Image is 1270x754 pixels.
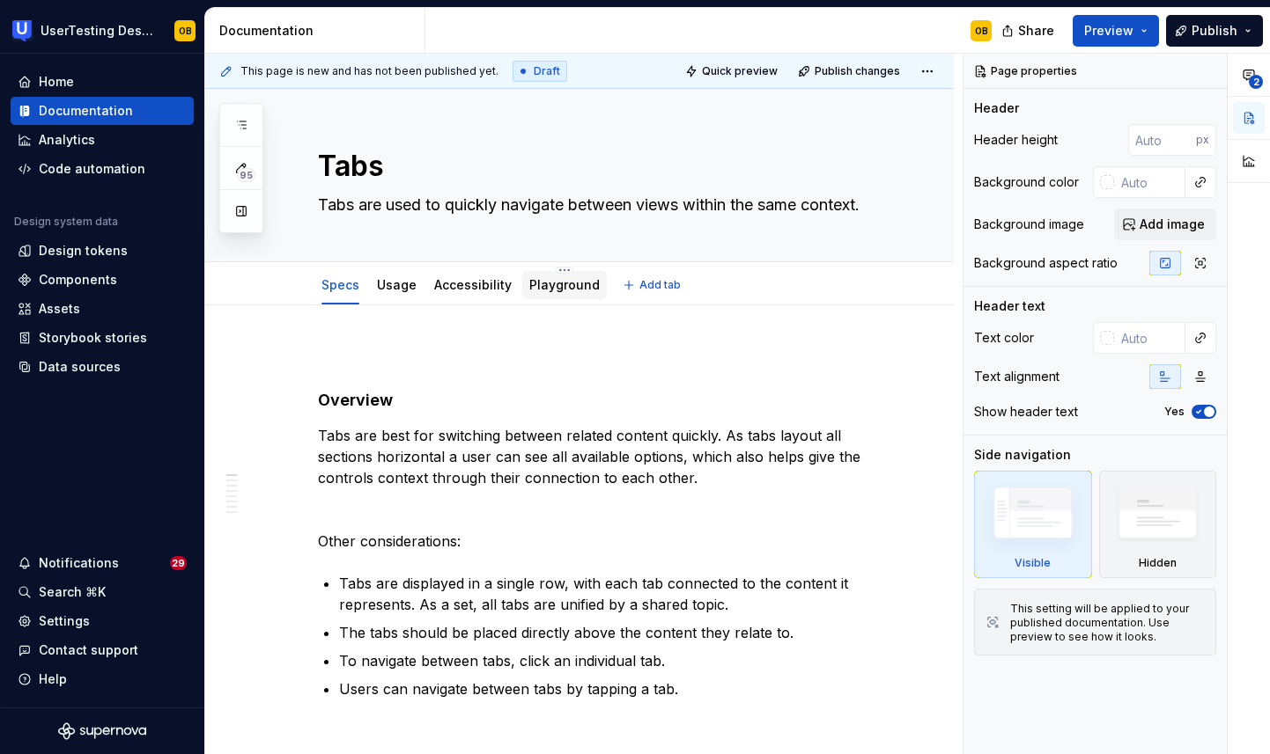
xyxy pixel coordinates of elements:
[1139,556,1177,570] div: Hidden
[974,471,1092,578] div: Visible
[974,368,1060,385] div: Text alignment
[11,295,194,323] a: Assets
[815,64,900,78] span: Publish changes
[39,102,133,120] div: Documentation
[11,68,194,96] a: Home
[39,641,138,659] div: Contact support
[1140,216,1205,233] span: Add image
[14,215,118,229] div: Design system data
[11,126,194,154] a: Analytics
[39,583,106,601] div: Search ⌘K
[4,11,201,49] button: UserTesting Design SystemOB
[1166,15,1263,47] button: Publish
[39,358,121,376] div: Data sources
[1073,15,1159,47] button: Preview
[39,329,147,347] div: Storybook stories
[370,266,424,303] div: Usage
[11,665,194,693] button: Help
[11,237,194,265] a: Design tokens
[974,254,1118,272] div: Background aspect ratio
[974,216,1084,233] div: Background image
[11,324,194,352] a: Storybook stories
[974,403,1078,421] div: Show header text
[680,59,786,84] button: Quick preview
[237,168,255,182] span: 95
[1084,22,1133,40] span: Preview
[318,425,883,488] p: Tabs are best for switching between related content quickly. As tabs layout all sections horizont...
[377,277,417,292] a: Usage
[974,329,1034,347] div: Text color
[39,242,128,260] div: Design tokens
[12,20,33,41] img: 41adf70f-fc1c-4662-8e2d-d2ab9c673b1b.png
[318,390,883,411] h4: Overview
[11,266,194,294] a: Components
[314,191,880,219] textarea: Tabs are used to quickly navigate between views within the same context.
[39,271,117,289] div: Components
[974,131,1058,149] div: Header height
[240,64,498,78] span: This page is new and has not been published yet.
[529,277,600,292] a: Playground
[339,622,883,643] p: The tabs should be placed directly above the content they relate to.
[179,24,192,38] div: OB
[522,266,607,303] div: Playground
[58,722,146,740] svg: Supernova Logo
[793,59,908,84] button: Publish changes
[11,353,194,381] a: Data sources
[39,300,80,318] div: Assets
[1015,556,1051,570] div: Visible
[993,15,1066,47] button: Share
[1114,322,1185,354] input: Auto
[39,612,90,630] div: Settings
[1114,209,1216,240] button: Add image
[639,278,681,292] span: Add tab
[1192,22,1237,40] span: Publish
[11,97,194,125] a: Documentation
[1196,133,1209,147] p: px
[11,607,194,635] a: Settings
[974,99,1019,117] div: Header
[170,556,187,570] span: 29
[1010,602,1205,644] div: This setting will be applied to your published documentation. Use preview to see how it looks.
[339,678,883,699] p: Users can navigate between tabs by tapping a tab.
[1018,22,1054,40] span: Share
[39,554,119,572] div: Notifications
[41,22,153,40] div: UserTesting Design System
[219,22,417,40] div: Documentation
[11,578,194,606] button: Search ⌘K
[1099,471,1217,578] div: Hidden
[1249,75,1263,89] span: 2
[434,277,512,292] a: Accessibility
[1128,124,1196,156] input: Auto
[974,297,1045,315] div: Header text
[314,266,366,303] div: Specs
[617,273,689,297] button: Add tab
[534,64,560,78] span: Draft
[975,24,988,38] div: OB
[321,277,359,292] a: Specs
[974,446,1071,464] div: Side navigation
[427,266,519,303] div: Accessibility
[339,650,883,671] p: To navigate between tabs, click an individual tab.
[314,145,880,187] textarea: Tabs
[1114,166,1185,198] input: Auto
[1164,405,1185,419] label: Yes
[39,73,74,91] div: Home
[702,64,778,78] span: Quick preview
[39,670,67,688] div: Help
[339,573,883,615] p: Tabs are displayed in a single row, with each tab connected to the content it represents. As a se...
[318,531,883,552] p: Other considerations:
[11,636,194,664] button: Contact support
[974,173,1079,191] div: Background color
[11,155,194,183] a: Code automation
[11,549,194,577] button: Notifications29
[39,160,145,178] div: Code automation
[39,131,95,149] div: Analytics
